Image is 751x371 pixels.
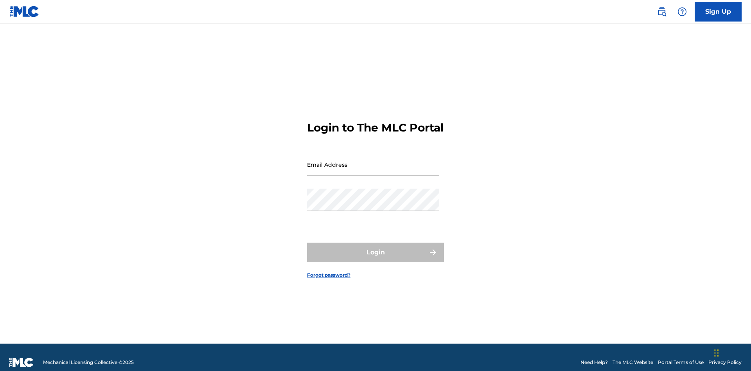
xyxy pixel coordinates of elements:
iframe: Chat Widget [712,333,751,371]
a: The MLC Website [613,359,653,366]
img: search [657,7,667,16]
img: MLC Logo [9,6,40,17]
a: Public Search [654,4,670,20]
a: Sign Up [695,2,742,22]
div: Help [674,4,690,20]
img: logo [9,358,34,367]
span: Mechanical Licensing Collective © 2025 [43,359,134,366]
a: Privacy Policy [708,359,742,366]
img: help [677,7,687,16]
a: Forgot password? [307,272,350,279]
div: Drag [714,341,719,365]
a: Portal Terms of Use [658,359,704,366]
h3: Login to The MLC Portal [307,121,444,135]
a: Need Help? [580,359,608,366]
